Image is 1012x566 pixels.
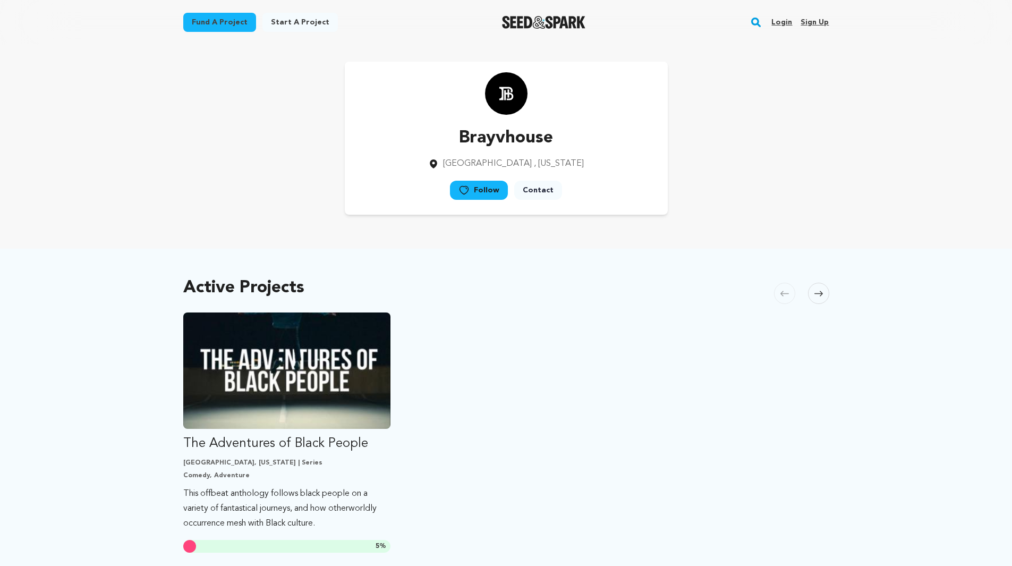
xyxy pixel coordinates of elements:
span: , [US_STATE] [534,159,584,168]
p: [GEOGRAPHIC_DATA], [US_STATE] | Series [183,459,391,467]
p: The Adventures of Black People [183,435,391,452]
p: Brayvhouse [428,125,584,151]
h2: Active Projects [183,281,304,295]
span: % [376,542,386,551]
span: [GEOGRAPHIC_DATA] [443,159,532,168]
span: 5 [376,543,379,550]
a: Fund The Adventures of Black People [183,312,391,531]
a: Fund a project [183,13,256,32]
a: Login [771,14,792,31]
img: Seed&Spark Logo Dark Mode [502,16,585,29]
img: https://seedandspark-static.s3.us-east-2.amazonaws.com/images/User/002/172/569/medium/66b31218906... [485,72,528,115]
p: This offbeat anthology follows black people on a variety of fantastical journeys, and how otherwo... [183,486,391,531]
a: Follow [450,181,508,200]
a: Contact [514,181,562,200]
a: Start a project [262,13,338,32]
a: Sign up [801,14,829,31]
p: Comedy, Adventure [183,471,391,480]
a: Seed&Spark Homepage [502,16,585,29]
